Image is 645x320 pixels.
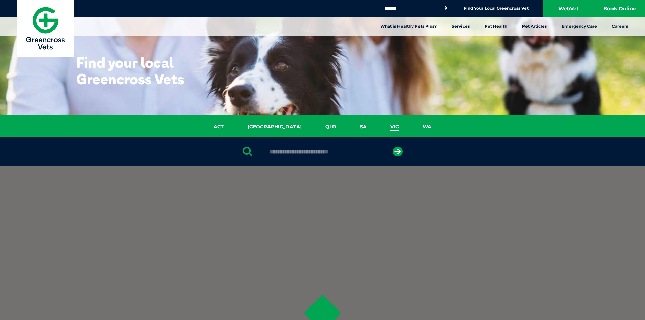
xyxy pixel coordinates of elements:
[477,17,515,36] a: Pet Health
[604,17,636,36] a: Careers
[443,5,449,12] button: Search
[444,17,477,36] a: Services
[348,123,379,131] a: SA
[515,17,554,36] a: Pet Articles
[554,17,604,36] a: Emergency Care
[464,6,529,11] a: Find Your Local Greencross Vet
[314,123,348,131] a: QLD
[411,123,443,131] a: WA
[236,123,314,131] a: [GEOGRAPHIC_DATA]
[373,17,444,36] a: What is Healthy Pets Plus?
[76,54,210,87] h1: Find your local Greencross Vets
[202,123,236,131] a: ACT
[379,123,411,131] a: VIC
